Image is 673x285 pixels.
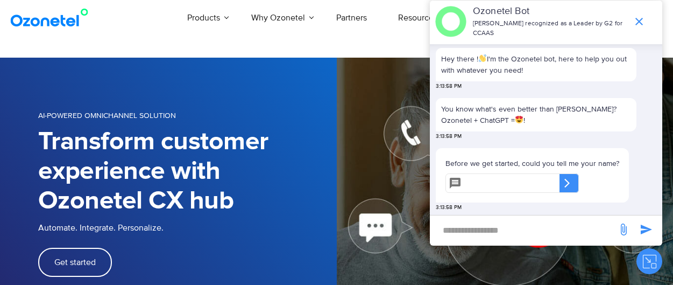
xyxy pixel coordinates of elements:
span: AI-POWERED OMNICHANNEL SOLUTION [38,111,176,120]
span: send message [613,219,634,240]
p: [PERSON_NAME] recognized as a Leader by G2 for CCAAS [473,19,627,38]
span: send message [635,219,657,240]
span: 3:13:58 PM [436,82,462,91]
img: 😍 [515,116,523,123]
img: header [435,6,466,37]
span: 3:13:58 PM [436,133,462,141]
p: You know what's even better than [PERSON_NAME]? Ozonetel + ChatGPT = ! [441,103,631,126]
a: Get started [38,248,112,277]
img: 👋 [479,54,486,62]
h1: Transform customer experience with Ozonetel CX hub [38,127,337,216]
p: Before we get started, could you tell me your name? [445,158,619,169]
span: Get started [54,258,96,267]
span: 3:13:58 PM [436,204,462,212]
p: Hey there ! I'm the Ozonetel bot, here to help you out with whatever you need! [441,53,631,76]
div: new-msg-input [435,221,612,240]
p: Ozonetel Bot [473,4,627,19]
span: end chat or minimize [628,11,650,32]
button: Close chat [636,248,662,274]
p: Automate. Integrate. Personalize. [38,221,337,234]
